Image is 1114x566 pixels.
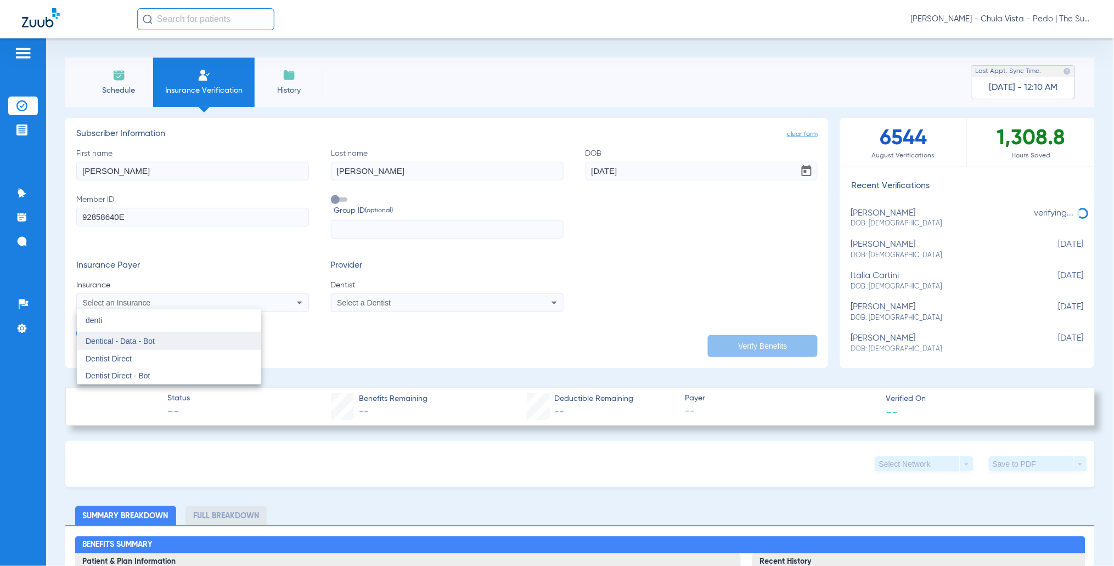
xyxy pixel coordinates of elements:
[77,309,261,332] input: dropdown search
[86,354,132,363] span: Dentist Direct
[1059,513,1114,566] iframe: Chat Widget
[86,337,155,346] span: Dentical - Data - Bot
[86,371,150,380] span: Dentist Direct - Bot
